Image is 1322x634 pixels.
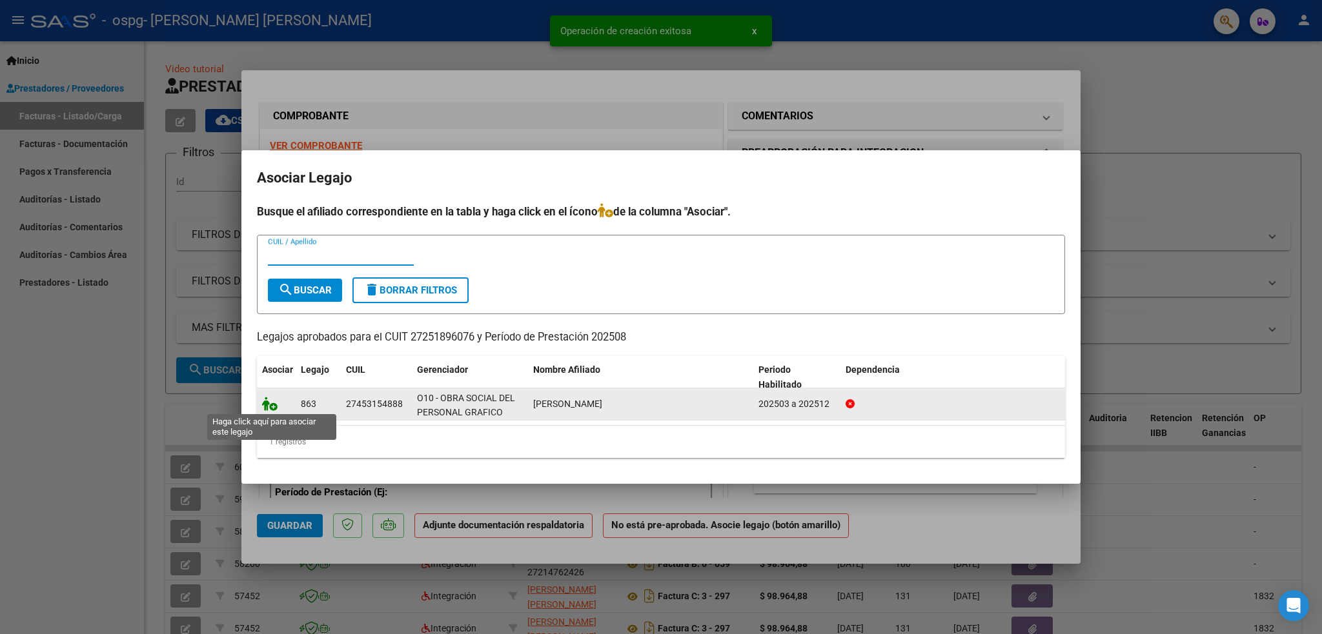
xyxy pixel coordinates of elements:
[758,364,802,390] span: Periodo Habilitado
[364,282,380,297] mat-icon: delete
[352,277,469,303] button: Borrar Filtros
[417,393,515,418] span: O10 - OBRA SOCIAL DEL PERSONAL GRAFICO
[528,356,753,399] datatable-header-cell: Nombre Afiliado
[268,279,342,302] button: Buscar
[840,356,1066,399] datatable-header-cell: Dependencia
[533,364,600,375] span: Nombre Afiliado
[278,284,332,296] span: Buscar
[301,399,316,409] span: 863
[846,364,900,375] span: Dependencia
[364,284,457,296] span: Borrar Filtros
[278,282,294,297] mat-icon: search
[341,356,412,399] datatable-header-cell: CUIL
[257,166,1065,190] h2: Asociar Legajo
[1278,590,1309,621] div: Open Intercom Messenger
[758,397,835,411] div: 202503 a 202512
[753,356,840,399] datatable-header-cell: Periodo Habilitado
[257,356,296,399] datatable-header-cell: Asociar
[417,364,468,375] span: Gerenciador
[346,364,365,375] span: CUIL
[262,364,293,375] span: Asociar
[346,397,403,411] div: 27453154888
[301,364,329,375] span: Legajo
[257,330,1065,346] p: Legajos aprobados para el CUIT 27251896076 y Período de Prestación 202508
[412,356,528,399] datatable-header-cell: Gerenciador
[533,399,602,409] span: GONZALEZ BRISA NATALI
[296,356,341,399] datatable-header-cell: Legajo
[257,203,1065,220] h4: Busque el afiliado correspondiente en la tabla y haga click en el ícono de la columna "Asociar".
[257,426,1065,458] div: 1 registros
